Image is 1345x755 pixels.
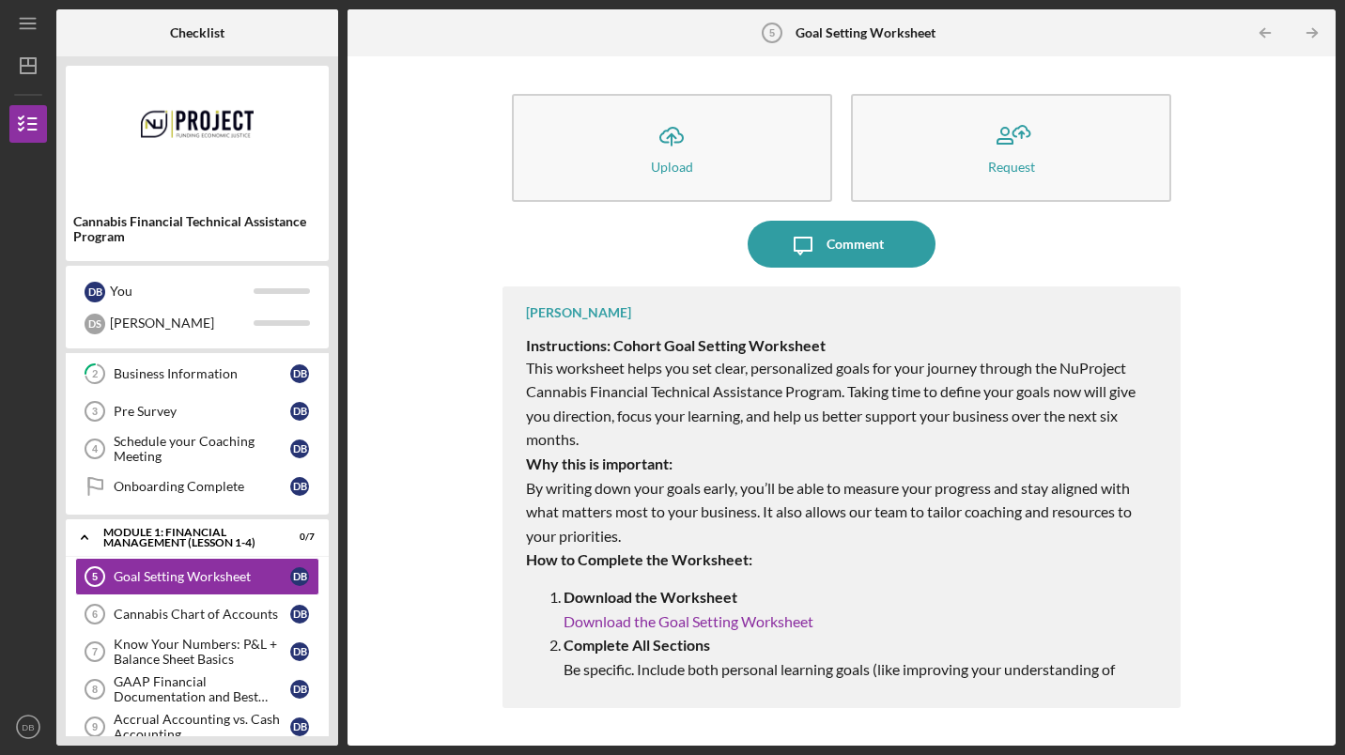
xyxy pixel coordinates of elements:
[827,221,884,268] div: Comment
[290,680,309,699] div: D B
[110,275,254,307] div: You
[290,642,309,661] div: D B
[526,479,1132,545] span: By writing down your goals early, you’ll be able to measure your progress and stay aligned with w...
[92,646,98,657] tspan: 7
[114,569,290,584] div: Goal Setting Worksheet
[75,468,319,505] a: Onboarding CompleteDB
[290,364,309,383] div: D B
[22,722,34,732] text: DB
[92,443,99,455] tspan: 4
[92,406,98,417] tspan: 3
[114,674,290,704] div: GAAP Financial Documentation and Best Practices
[114,479,290,494] div: Onboarding Complete
[281,532,315,543] div: 0 / 7
[851,94,1171,202] button: Request
[75,393,319,430] a: 3Pre SurveyDB
[564,660,1150,726] span: Be specific. Include both personal learning goals (like improving your understanding of financial...
[114,712,290,742] div: Accrual Accounting vs. Cash Accounting
[66,75,329,188] img: Product logo
[564,636,710,654] strong: Complete All Sections
[114,404,290,419] div: Pre Survey
[170,25,224,40] b: Checklist
[526,336,826,354] strong: Instructions: Cohort Goal Setting Worksheet
[748,221,935,268] button: Comment
[114,637,290,667] div: Know Your Numbers: P&L + Balance Sheet Basics
[114,607,290,622] div: Cannabis Chart of Accounts
[75,633,319,670] a: 7Know Your Numbers: P&L + Balance Sheet BasicsDB
[290,717,309,736] div: D B
[796,25,935,40] b: Goal Setting Worksheet
[290,477,309,496] div: D B
[92,721,98,732] tspan: 9
[92,684,98,695] tspan: 8
[85,314,105,334] div: D S
[75,430,319,468] a: 4Schedule your Coaching MeetingDB
[512,94,832,202] button: Upload
[103,527,268,548] div: Module 1: Financial Management (Lesson 1-4)
[988,160,1035,174] div: Request
[75,670,319,708] a: 8GAAP Financial Documentation and Best PracticesDB
[526,359,1136,449] span: This worksheet helps you set clear, personalized goals for your journey through the NuProject Can...
[564,588,737,606] strong: Download the Worksheet
[110,307,254,339] div: [PERSON_NAME]
[75,355,319,393] a: 2Business InformationDB
[651,160,693,174] div: Upload
[564,612,813,630] a: Download the Goal Setting Worksheet
[85,282,105,302] div: D B
[114,434,290,464] div: Schedule your Coaching Meeting
[290,402,309,421] div: D B
[9,708,47,746] button: DB
[290,439,309,458] div: D B
[92,609,98,620] tspan: 6
[768,27,774,39] tspan: 5
[92,368,98,380] tspan: 2
[526,455,672,472] strong: Why this is important:
[75,558,319,595] a: 5Goal Setting WorksheetDB
[92,571,98,582] tspan: 5
[114,366,290,381] div: Business Information
[75,708,319,746] a: 9Accrual Accounting vs. Cash AccountingDB
[290,567,309,586] div: D B
[290,605,309,624] div: D B
[526,550,752,568] strong: How to Complete the Worksheet:
[75,595,319,633] a: 6Cannabis Chart of AccountsDB
[73,214,321,244] div: Cannabis Financial Technical Assistance Program
[526,305,631,320] div: [PERSON_NAME]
